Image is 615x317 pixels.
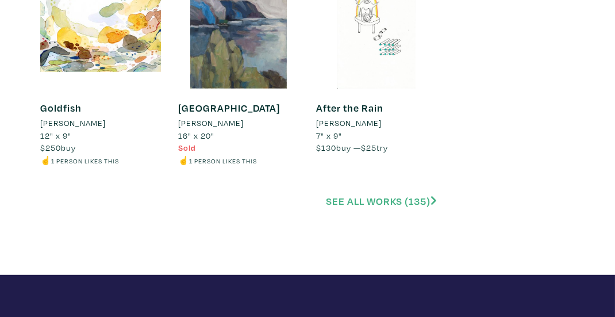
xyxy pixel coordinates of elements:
li: ☝️ [178,154,299,167]
span: buy — try [316,142,388,153]
a: Goldfish [40,101,82,114]
small: 1 person likes this [51,156,119,165]
li: [PERSON_NAME] [178,117,244,129]
span: buy [40,142,76,153]
small: 1 person likes this [189,156,257,165]
a: [GEOGRAPHIC_DATA] [178,101,280,114]
a: [PERSON_NAME] [178,117,299,129]
span: Sold [178,142,196,153]
li: ☝️ [40,154,161,167]
span: 16" x 20" [178,130,214,141]
span: 7" x 9" [316,130,342,141]
a: [PERSON_NAME] [40,117,161,129]
span: $250 [40,142,61,153]
li: [PERSON_NAME] [40,117,106,129]
span: $25 [361,142,376,153]
li: [PERSON_NAME] [316,117,382,129]
span: 12" x 9" [40,130,71,141]
a: After the Rain [316,101,383,114]
a: See all works (135) [326,194,437,208]
span: $130 [316,142,336,153]
a: [PERSON_NAME] [316,117,437,129]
